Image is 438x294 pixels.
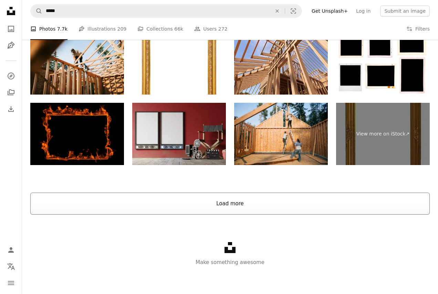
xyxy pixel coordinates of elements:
a: Log in / Sign up [4,243,18,257]
img: Golden frame vintage style for photo or painting isolated on white background, clipping path [132,32,226,95]
img: Various Antique Photograph Borders [336,32,430,95]
a: Home — Unsplash [4,4,18,19]
img: fire frame [30,103,124,165]
button: Visual search [285,4,302,18]
button: Clear [270,4,285,18]
a: Download History [4,102,18,116]
a: Explore [4,69,18,83]
span: 272 [218,25,228,33]
a: Illustrations [4,39,18,52]
button: Load more [30,193,430,215]
a: View more on iStock↗ [336,103,430,165]
button: Menu [4,276,18,290]
p: Make something awesome [22,258,438,266]
img: Construction Crew Putting Up Framing of New Home [30,32,124,95]
a: Collections 66k [137,18,183,40]
a: Photos [4,22,18,36]
a: Get Unsplash+ [307,6,352,17]
form: Find visuals sitewide [30,4,302,18]
img: Construction Crew Putting Up Framing of New Home [234,103,328,165]
img: Two movie posters with Now Showing and Coming Soon on the red wall, 3d rendering [132,103,226,165]
img: 3D rendering wooden house .Construction Crew Putting Up Framing of New Home.Architectural model o... [234,32,328,95]
button: Search Unsplash [31,4,42,18]
a: Illustrations 209 [79,18,126,40]
button: Language [4,260,18,273]
a: Collections [4,86,18,99]
span: 66k [174,25,183,33]
button: Filters [406,18,430,40]
a: Log in [352,6,375,17]
span: 209 [117,25,127,33]
button: Submit an image [380,6,430,17]
a: Users 272 [194,18,227,40]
